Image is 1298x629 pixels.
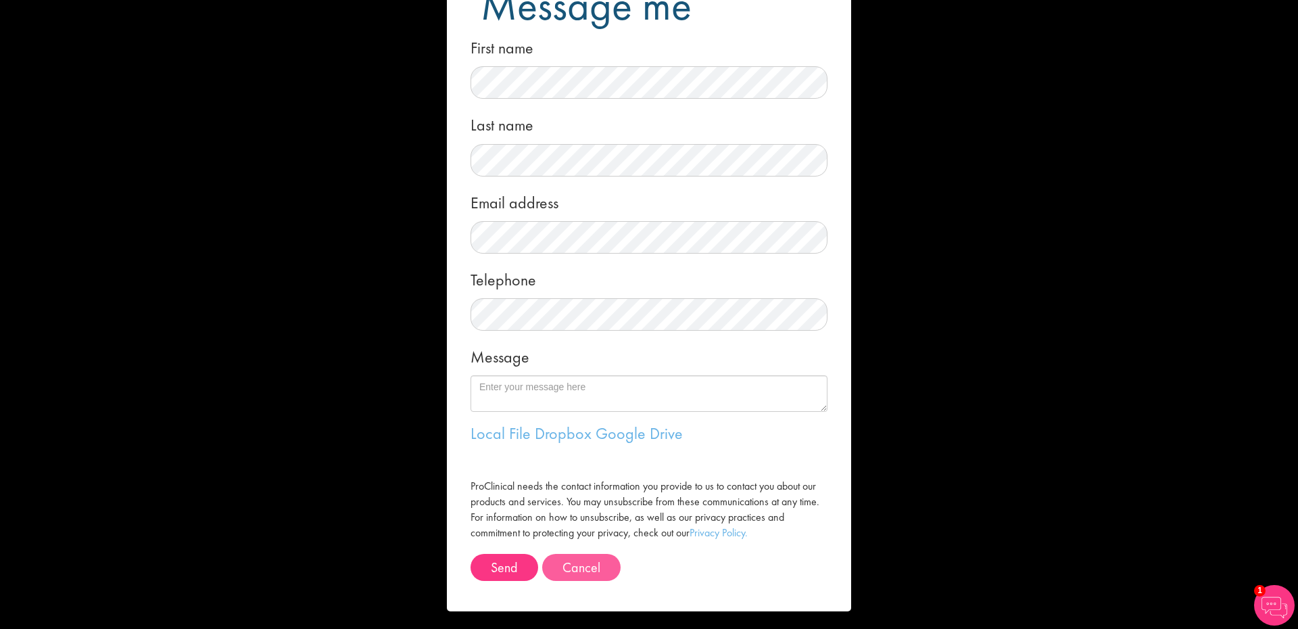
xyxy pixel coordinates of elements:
[690,526,748,540] a: Privacy Policy.
[542,554,621,581] button: Cancel
[471,341,529,369] label: Message
[1254,585,1295,626] img: Chatbot
[471,423,531,444] a: Local File
[471,479,827,540] label: ProClinical needs the contact information you provide to us to contact you about our products and...
[471,187,558,214] label: Email address
[471,554,538,581] button: Send
[596,423,683,444] a: Google Drive
[1254,585,1266,597] span: 1
[471,264,536,292] label: Telephone
[535,423,592,444] a: Dropbox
